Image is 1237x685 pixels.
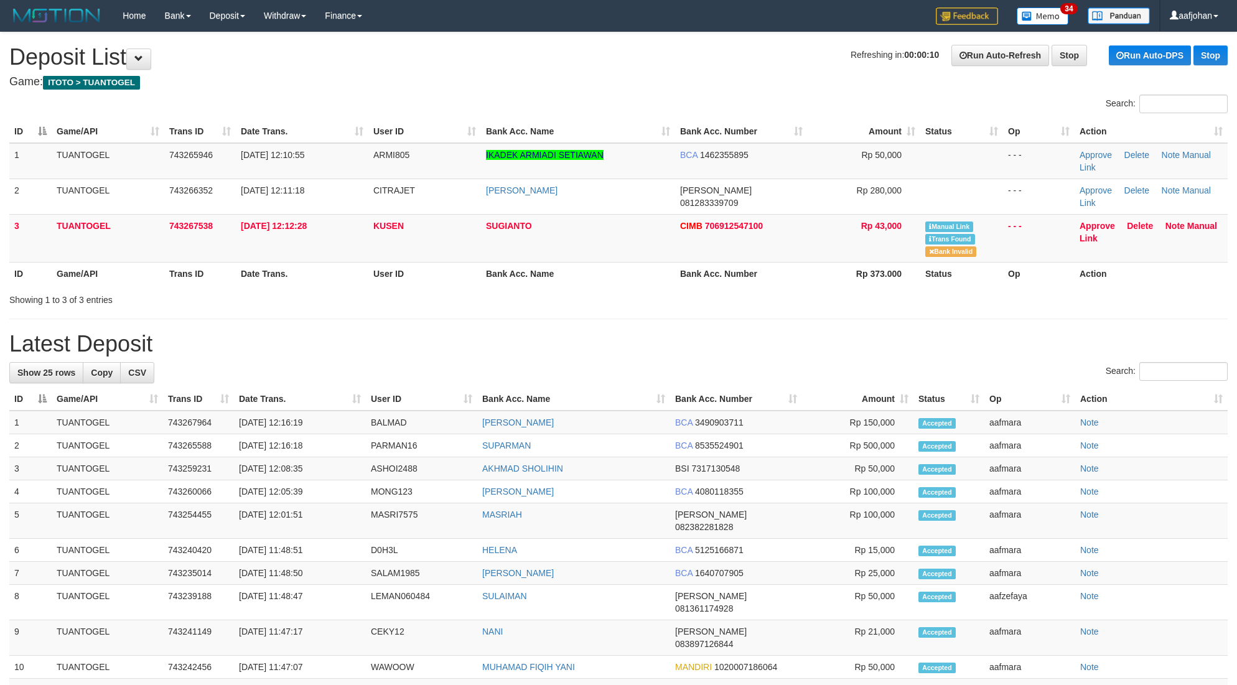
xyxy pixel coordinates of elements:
td: 743260066 [163,480,234,503]
a: Approve [1080,221,1115,231]
td: aafzefaya [984,585,1075,620]
th: Bank Acc. Name: activate to sort column ascending [477,388,670,411]
span: BSI [675,464,689,473]
th: Action: activate to sort column ascending [1075,120,1228,143]
td: aafmara [984,656,1075,679]
span: CIMB [680,221,703,231]
td: ASHOI2488 [366,457,477,480]
td: TUANTOGEL [52,411,163,434]
th: ID [9,262,52,285]
a: Manual Link [1080,150,1211,172]
a: Run Auto-Refresh [951,45,1049,66]
th: Trans ID: activate to sort column ascending [164,120,236,143]
td: 1 [9,411,52,434]
a: Manual Link [1080,185,1211,208]
a: Manual Link [1080,221,1217,243]
td: 743240420 [163,539,234,562]
span: Copy 1462355895 to clipboard [700,150,749,160]
span: Accepted [918,510,956,521]
th: Date Trans. [236,262,368,285]
a: Note [1080,417,1099,427]
th: Trans ID: activate to sort column ascending [163,388,234,411]
td: TUANTOGEL [52,585,163,620]
td: 743242456 [163,656,234,679]
a: Note [1080,662,1099,672]
span: ITOTO > TUANTOGEL [43,76,140,90]
td: [DATE] 12:16:18 [234,434,366,457]
td: [DATE] 12:05:39 [234,480,366,503]
a: SULAIMAN [482,591,527,601]
th: Amount: activate to sort column ascending [808,120,920,143]
span: Rp 50,000 [861,150,902,160]
td: MASRI7575 [366,503,477,539]
span: Bank is not match [925,246,976,257]
span: BCA [675,487,693,496]
span: ARMI805 [373,150,409,160]
td: PARMAN16 [366,434,477,457]
th: Date Trans.: activate to sort column ascending [234,388,366,411]
th: Game/API [52,262,164,285]
span: [PERSON_NAME] [680,185,752,195]
span: [DATE] 12:12:28 [241,221,307,231]
span: [PERSON_NAME] [675,510,747,520]
span: MANDIRI [675,662,712,672]
td: MONG123 [366,480,477,503]
th: User ID: activate to sort column ascending [366,388,477,411]
span: Copy 706912547100 to clipboard [705,221,763,231]
span: Copy 7317130548 to clipboard [691,464,740,473]
th: Op [1003,262,1075,285]
td: Rp 21,000 [802,620,913,656]
label: Search: [1106,362,1228,381]
td: TUANTOGEL [52,562,163,585]
span: Rp 280,000 [857,185,902,195]
td: 743239188 [163,585,234,620]
span: BCA [675,440,693,450]
td: Rp 150,000 [802,411,913,434]
th: Date Trans.: activate to sort column ascending [236,120,368,143]
span: [DATE] 12:10:55 [241,150,304,160]
td: 743265588 [163,434,234,457]
span: BCA [675,545,693,555]
td: aafmara [984,480,1075,503]
span: Accepted [918,663,956,673]
span: Accepted [918,569,956,579]
td: D0H3L [366,539,477,562]
a: Note [1080,627,1099,636]
a: Stop [1052,45,1087,66]
td: 743241149 [163,620,234,656]
a: CSV [120,362,154,383]
th: Bank Acc. Number: activate to sort column ascending [675,120,808,143]
td: TUANTOGEL [52,503,163,539]
a: HELENA [482,545,517,555]
th: Op: activate to sort column ascending [984,388,1075,411]
td: Rp 50,000 [802,585,913,620]
th: Game/API: activate to sort column ascending [52,388,163,411]
a: AKHMAD SHOLIHIN [482,464,563,473]
span: [DATE] 12:11:18 [241,185,304,195]
a: Delete [1127,221,1153,231]
td: - - - [1003,143,1075,179]
td: TUANTOGEL [52,539,163,562]
a: Note [1165,221,1185,231]
td: 743259231 [163,457,234,480]
a: Note [1162,150,1180,160]
a: [PERSON_NAME] [482,568,554,578]
span: Copy 081361174928 to clipboard [675,603,733,613]
td: Rp 50,000 [802,457,913,480]
td: 10 [9,656,52,679]
td: [DATE] 11:48:47 [234,585,366,620]
span: Accepted [918,464,956,475]
span: [PERSON_NAME] [675,627,747,636]
span: KUSEN [373,221,404,231]
span: Accepted [918,627,956,638]
td: aafmara [984,411,1075,434]
th: Op: activate to sort column ascending [1003,120,1075,143]
span: 743267538 [169,221,213,231]
td: 743254455 [163,503,234,539]
th: ID: activate to sort column descending [9,120,52,143]
a: SUGIANTO [486,221,532,231]
input: Search: [1139,362,1228,381]
th: User ID: activate to sort column ascending [368,120,481,143]
span: Copy 082382281828 to clipboard [675,522,733,532]
td: Rp 100,000 [802,503,913,539]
